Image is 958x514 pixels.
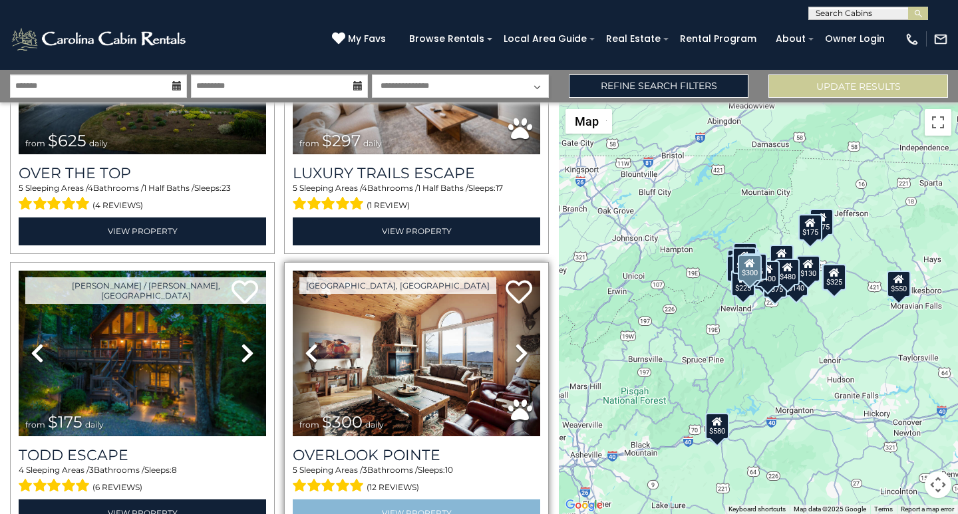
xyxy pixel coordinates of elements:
[144,183,194,193] span: 1 Half Baths /
[48,131,86,150] span: $625
[506,279,532,307] a: Add to favorites
[322,131,361,150] span: $297
[293,465,297,475] span: 5
[887,270,911,297] div: $550
[569,74,748,98] a: Refine Search Filters
[19,183,23,193] span: 5
[818,29,891,49] a: Owner Login
[822,264,846,291] div: $325
[732,247,756,273] div: $425
[19,464,266,496] div: Sleeping Areas / Bathrooms / Sleeps:
[293,271,540,436] img: thumbnail_163477008.jpeg
[172,465,177,475] span: 8
[88,183,93,193] span: 4
[798,214,822,241] div: $175
[89,138,108,148] span: daily
[299,138,319,148] span: from
[48,412,82,432] span: $175
[25,277,266,304] a: [PERSON_NAME] / [PERSON_NAME], [GEOGRAPHIC_DATA]
[25,138,45,148] span: from
[497,29,593,49] a: Local Area Guide
[905,32,919,47] img: phone-regular-white.png
[293,464,540,496] div: Sleeping Areas / Bathrooms / Sleeps:
[19,217,266,245] a: View Property
[10,26,190,53] img: White-1-2.png
[743,253,767,280] div: $625
[367,479,419,496] span: (12 reviews)
[756,260,780,287] div: $400
[768,74,948,98] button: Update Results
[731,270,755,297] div: $225
[332,32,389,47] a: My Favs
[19,271,266,436] img: thumbnail_168627805.jpeg
[770,245,794,271] div: $349
[19,446,266,464] a: Todd Escape
[784,269,808,296] div: $140
[402,29,491,49] a: Browse Rentals
[92,479,142,496] span: (6 reviews)
[299,420,319,430] span: from
[562,497,606,514] img: Google
[367,197,410,214] span: (1 review)
[293,164,540,182] a: Luxury Trails Escape
[293,446,540,464] a: Overlook Pointe
[322,412,363,432] span: $300
[293,217,540,245] a: View Property
[738,255,762,281] div: $300
[769,29,812,49] a: About
[362,183,367,193] span: 4
[933,32,948,47] img: mail-regular-white.png
[796,255,820,282] div: $130
[89,465,94,475] span: 3
[293,183,297,193] span: 5
[599,29,667,49] a: Real Estate
[25,420,45,430] span: from
[726,255,750,281] div: $230
[363,138,382,148] span: daily
[810,208,834,235] div: $175
[19,465,24,475] span: 4
[496,183,503,193] span: 17
[728,505,786,514] button: Keyboard shortcuts
[562,497,606,514] a: Open this area in Google Maps (opens a new window)
[19,182,266,214] div: Sleeping Areas / Bathrooms / Sleeps:
[348,32,386,46] span: My Favs
[763,271,787,297] div: $375
[85,420,104,430] span: daily
[363,465,367,475] span: 3
[673,29,763,49] a: Rental Program
[733,242,757,269] div: $125
[365,420,384,430] span: daily
[299,277,496,294] a: [GEOGRAPHIC_DATA], [GEOGRAPHIC_DATA]
[925,109,951,136] button: Toggle fullscreen view
[925,471,951,498] button: Map camera controls
[575,114,599,128] span: Map
[901,505,954,513] a: Report a map error
[92,197,143,214] span: (4 reviews)
[19,164,266,182] a: Over The Top
[794,505,866,513] span: Map data ©2025 Google
[874,505,893,513] a: Terms
[705,412,729,439] div: $580
[418,183,468,193] span: 1 Half Baths /
[222,183,231,193] span: 23
[565,109,612,134] button: Change map style
[776,258,800,285] div: $480
[445,465,453,475] span: 10
[293,182,540,214] div: Sleeping Areas / Bathrooms / Sleeps:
